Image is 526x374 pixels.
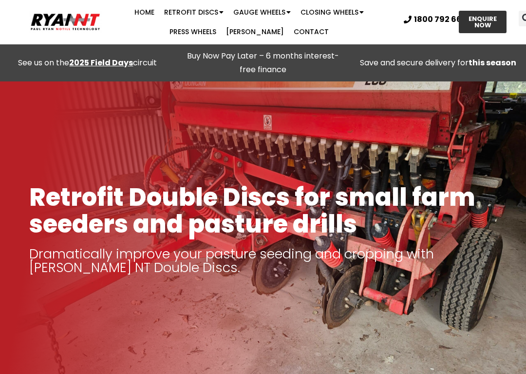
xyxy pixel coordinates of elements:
a: Retrofit Discs [159,2,228,22]
a: Contact [289,22,334,41]
h1: Retrofit Double Discs for small farm seeders and pasture drills [29,184,497,237]
p: Dramatically improve your pasture seeding and cropping with [PERSON_NAME] NT Double Discs. [29,247,497,275]
a: Closing Wheels [296,2,369,22]
a: Gauge Wheels [228,2,296,22]
strong: this season [469,57,516,68]
div: See us on the circuit [5,56,170,70]
p: Save and secure delivery for [356,56,521,70]
a: ENQUIRE NOW [459,11,507,33]
a: Press Wheels [165,22,221,41]
img: Ryan NT logo [29,11,102,33]
a: 1800 792 668 [404,16,467,23]
a: Home [130,2,159,22]
a: [PERSON_NAME] [221,22,289,41]
nav: Menu [102,2,396,41]
p: Buy Now Pay Later – 6 months interest-free finance [180,49,346,77]
span: ENQUIRE NOW [468,16,498,28]
span: 1800 792 668 [414,16,467,23]
a: 2025 Field Days [69,57,133,68]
